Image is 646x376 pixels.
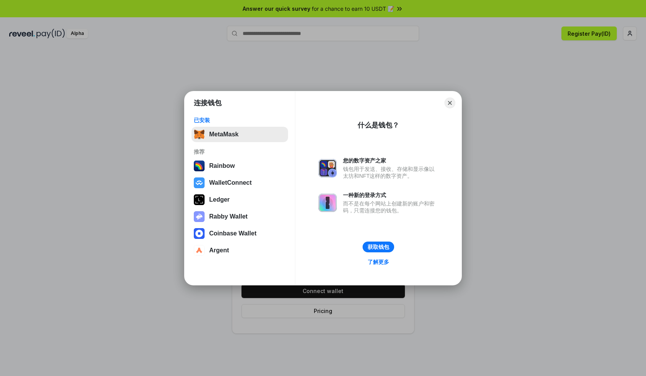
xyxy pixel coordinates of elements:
[191,175,288,190] button: WalletConnect
[194,98,221,108] h1: 连接钱包
[191,158,288,174] button: Rainbow
[191,192,288,207] button: Ledger
[343,166,438,179] div: 钱包用于发送、接收、存储和显示像以太坊和NFT这样的数字资产。
[209,196,230,203] div: Ledger
[209,179,252,186] div: WalletConnect
[194,245,205,256] img: svg+xml,%3Csvg%20width%3D%2228%22%20height%3D%2228%22%20viewBox%3D%220%200%2028%2028%22%20fill%3D...
[194,211,205,222] img: svg+xml,%3Csvg%20xmlns%3D%22http%3A%2F%2Fwww.w3.org%2F2000%2Fsvg%22%20fill%3D%22none%22%20viewBox...
[363,257,394,267] a: 了解更多
[194,177,205,188] img: svg+xml,%3Csvg%20width%3D%2228%22%20height%3D%2228%22%20viewBox%3D%220%200%2028%2028%22%20fill%3D...
[343,157,438,164] div: 您的数字资产之家
[191,226,288,241] button: Coinbase Wallet
[209,230,256,237] div: Coinbase Wallet
[209,162,235,169] div: Rainbow
[191,127,288,142] button: MetaMask
[191,209,288,224] button: Rabby Wallet
[368,243,389,250] div: 获取钱包
[318,194,337,212] img: svg+xml,%3Csvg%20xmlns%3D%22http%3A%2F%2Fwww.w3.org%2F2000%2Fsvg%22%20fill%3D%22none%22%20viewBox...
[194,129,205,140] img: svg+xml,%3Csvg%20fill%3D%22none%22%20height%3D%2233%22%20viewBox%3D%220%200%2035%2033%22%20width%...
[194,194,205,205] img: svg+xml,%3Csvg%20xmlns%3D%22http%3A%2F%2Fwww.w3.org%2F2000%2Fsvg%22%20width%3D%2228%22%20height%3...
[445,98,455,108] button: Close
[209,131,238,138] div: MetaMask
[194,117,286,124] div: 已安装
[209,247,229,254] div: Argent
[358,121,399,130] div: 什么是钱包？
[194,148,286,155] div: 推荐
[191,243,288,258] button: Argent
[318,159,337,177] img: svg+xml,%3Csvg%20xmlns%3D%22http%3A%2F%2Fwww.w3.org%2F2000%2Fsvg%22%20fill%3D%22none%22%20viewBox...
[194,228,205,239] img: svg+xml,%3Csvg%20width%3D%2228%22%20height%3D%2228%22%20viewBox%3D%220%200%2028%2028%22%20fill%3D...
[368,258,389,265] div: 了解更多
[209,213,248,220] div: Rabby Wallet
[194,161,205,171] img: svg+xml,%3Csvg%20width%3D%22120%22%20height%3D%22120%22%20viewBox%3D%220%200%20120%20120%22%20fil...
[363,242,394,252] button: 获取钱包
[343,200,438,214] div: 而不是在每个网站上创建新的账户和密码，只需连接您的钱包。
[343,192,438,199] div: 一种新的登录方式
